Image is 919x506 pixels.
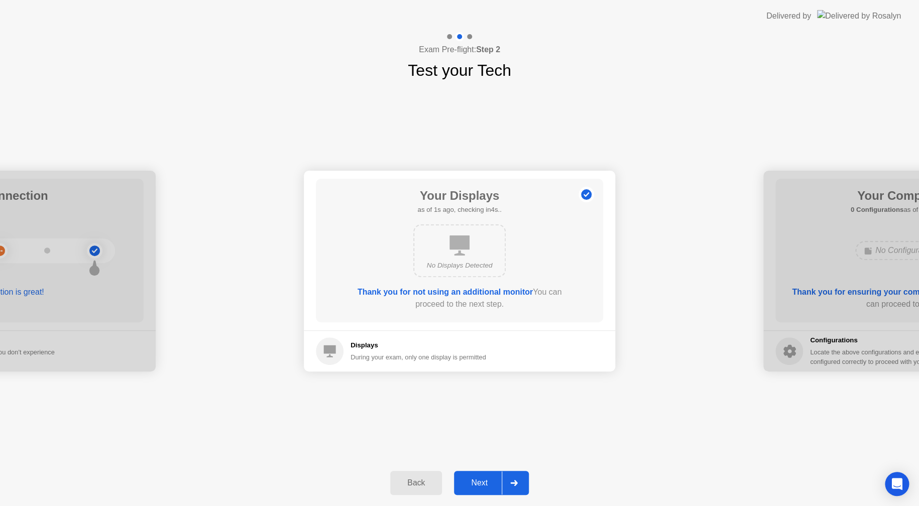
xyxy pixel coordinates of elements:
div: Delivered by [766,10,811,22]
div: You can proceed to the next step. [344,286,575,310]
h1: Your Displays [417,187,501,205]
b: Step 2 [476,45,500,54]
div: Next [457,478,502,487]
b: Thank you for not using an additional monitor [358,288,533,296]
h5: Displays [351,340,486,350]
h5: as of 1s ago, checking in4s.. [417,205,501,215]
div: Open Intercom Messenger [885,472,909,496]
div: No Displays Detected [422,261,497,271]
h4: Exam Pre-flight: [419,44,500,56]
div: Back [393,478,439,487]
button: Back [390,471,442,495]
button: Next [454,471,529,495]
h1: Test your Tech [408,58,511,82]
img: Delivered by Rosalyn [817,10,901,22]
div: During your exam, only one display is permitted [351,352,486,362]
